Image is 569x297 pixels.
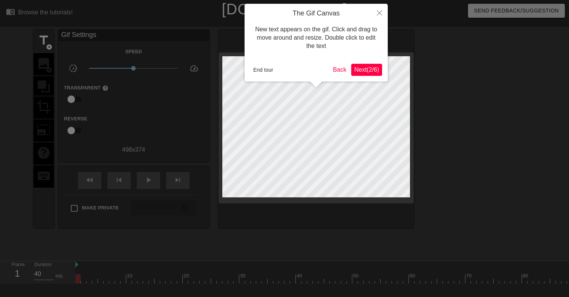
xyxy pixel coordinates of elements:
[6,7,15,16] span: menu_book
[85,175,94,185] span: fast_rewind
[250,64,276,75] button: End tour
[250,18,382,58] div: New text appears on the gif. Click and drag to move around and resize. Double click to edit the text
[330,64,350,76] button: Back
[353,272,360,280] div: 50
[466,272,473,280] div: 70
[58,145,209,154] div: 498 x 374
[193,17,410,26] div: The online gif editor
[55,272,63,280] div: ms
[6,261,29,283] div: Frame
[354,66,379,73] span: Next ( 2 / 6 )
[190,64,199,73] span: speed
[125,48,142,55] label: Speed
[184,272,190,280] div: 20
[18,9,73,15] div: Browse the tutorials!
[69,64,78,73] span: slow_motion_video
[64,115,87,123] label: Reverse
[58,30,209,41] div: Gif Settings
[240,272,247,280] div: 30
[371,4,388,21] button: Close
[351,64,382,76] button: Next
[474,6,559,15] span: Send Feedback/Suggestion
[410,272,416,280] div: 60
[46,44,52,50] span: add_circle
[64,84,109,92] label: Transparent
[102,85,109,91] span: help
[297,272,303,280] div: 40
[12,267,23,280] div: 1
[115,175,124,185] span: skip_previous
[144,175,153,185] span: play_arrow
[6,7,73,19] a: Browse the tutorials!
[523,272,529,280] div: 80
[250,9,382,18] h4: The Gif Canvas
[34,263,52,267] label: Duration
[82,204,119,212] span: Make Private
[468,4,565,18] button: Send Feedback/Suggestion
[37,33,51,48] span: title
[173,175,182,185] span: skip_next
[127,272,134,280] div: 10
[222,1,347,17] a: [DOMAIN_NAME]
